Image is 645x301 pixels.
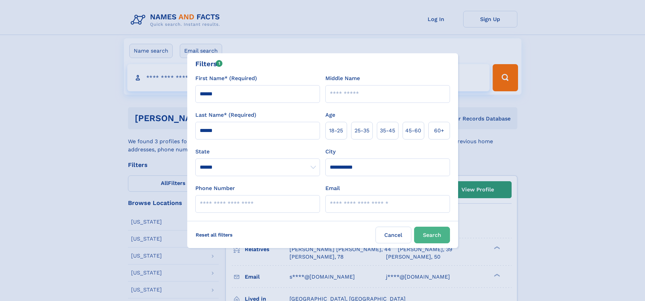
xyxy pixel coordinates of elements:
[195,148,320,156] label: State
[375,227,411,243] label: Cancel
[325,74,360,82] label: Middle Name
[195,74,257,82] label: First Name* (Required)
[354,127,369,135] span: 25‑35
[191,227,237,243] label: Reset all filters
[414,227,450,243] button: Search
[325,148,336,156] label: City
[380,127,395,135] span: 35‑45
[434,127,444,135] span: 60+
[325,111,335,119] label: Age
[329,127,343,135] span: 18‑25
[195,59,223,69] div: Filters
[195,184,235,192] label: Phone Number
[195,111,256,119] label: Last Name* (Required)
[325,184,340,192] label: Email
[405,127,421,135] span: 45‑60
